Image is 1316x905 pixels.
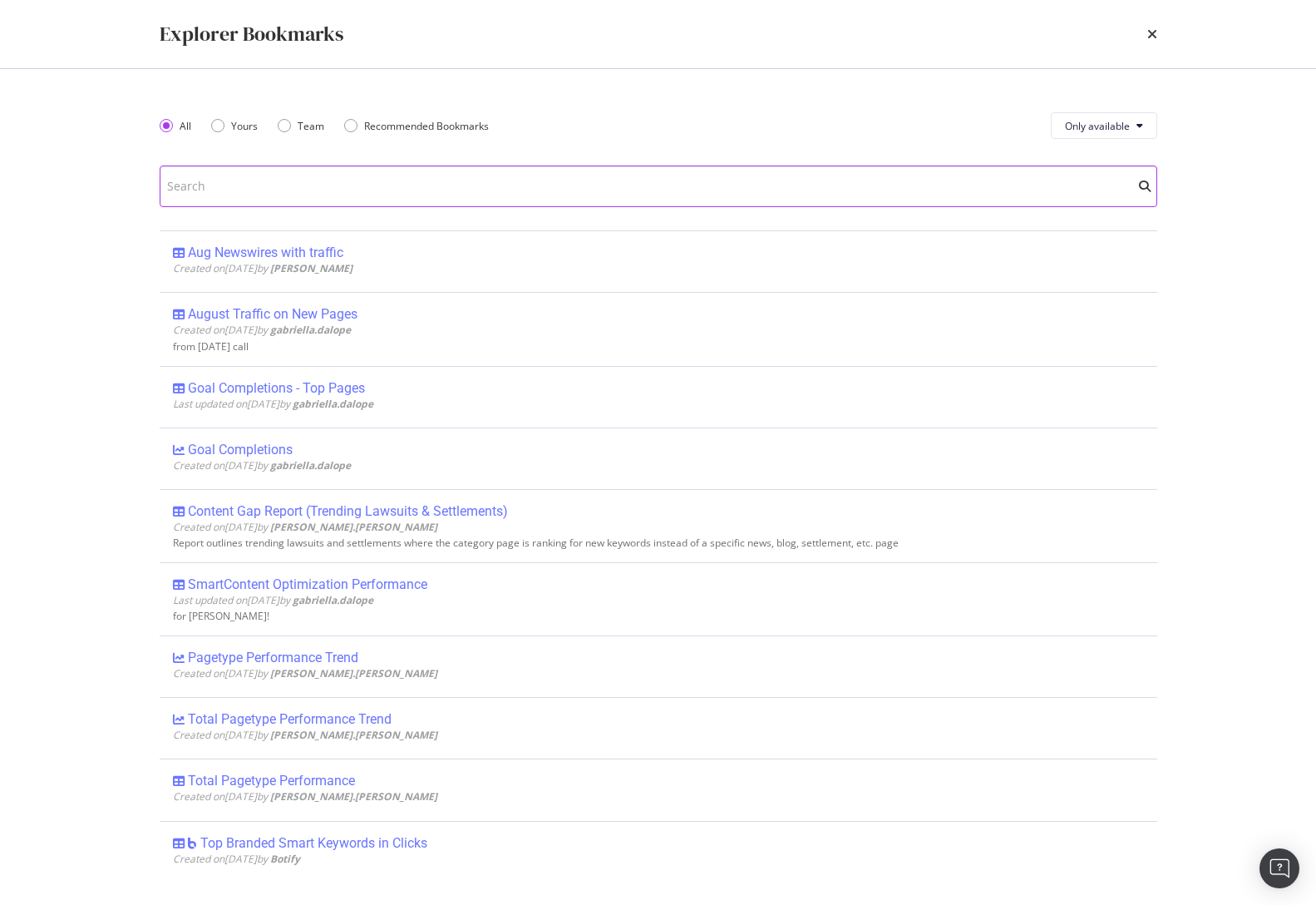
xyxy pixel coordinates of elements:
[173,852,300,866] span: Created on [DATE] by
[173,323,351,337] span: Created on [DATE] by
[173,537,1144,549] div: Report outlines trending lawsuits and settlements where the category page is ranking for new keyw...
[173,728,437,742] span: Created on [DATE] by
[173,611,1144,622] div: for [PERSON_NAME]!
[270,520,437,534] b: [PERSON_NAME].[PERSON_NAME]
[1051,112,1157,139] button: Only available
[173,458,351,472] span: Created on [DATE] by
[173,789,437,804] span: Created on [DATE] by
[298,119,324,133] div: Team
[188,503,508,520] div: Content Gap Report (Trending Lawsuits & Settlements)
[188,773,355,789] div: Total Pagetype Performance
[180,119,191,133] div: All
[270,261,352,275] b: [PERSON_NAME]
[278,119,324,133] div: Team
[270,323,351,337] b: gabriella.dalope
[200,835,427,852] div: Top Branded Smart Keywords in Clicks
[188,576,427,593] div: SmartContent Optimization Performance
[160,119,191,133] div: All
[173,593,373,607] span: Last updated on [DATE] by
[364,119,489,133] div: Recommended Bookmarks
[270,852,300,866] b: Botify
[160,20,343,48] div: Explorer Bookmarks
[1259,848,1299,888] div: Open Intercom Messenger
[270,789,437,804] b: [PERSON_NAME].[PERSON_NAME]
[211,119,258,133] div: Yours
[173,261,352,275] span: Created on [DATE] by
[173,341,1144,353] div: from [DATE] call
[188,380,365,397] div: Goal Completions - Top Pages
[188,711,392,728] div: Total Pagetype Performance Trend
[231,119,258,133] div: Yours
[1147,20,1157,48] div: times
[270,666,437,680] b: [PERSON_NAME].[PERSON_NAME]
[173,397,373,411] span: Last updated on [DATE] by
[270,728,437,742] b: [PERSON_NAME].[PERSON_NAME]
[173,666,437,680] span: Created on [DATE] by
[160,166,1157,207] input: Search
[344,119,489,133] div: Recommended Bookmarks
[1065,119,1130,133] span: Only available
[173,520,437,534] span: Created on [DATE] by
[293,397,373,411] b: gabriella.dalope
[188,245,343,261] div: Aug Newswires with traffic
[188,650,358,666] div: Pagetype Performance Trend
[188,306,357,323] div: August Traffic on New Pages
[270,458,351,472] b: gabriella.dalope
[293,593,373,607] b: gabriella.dalope
[188,442,293,458] div: Goal Completions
